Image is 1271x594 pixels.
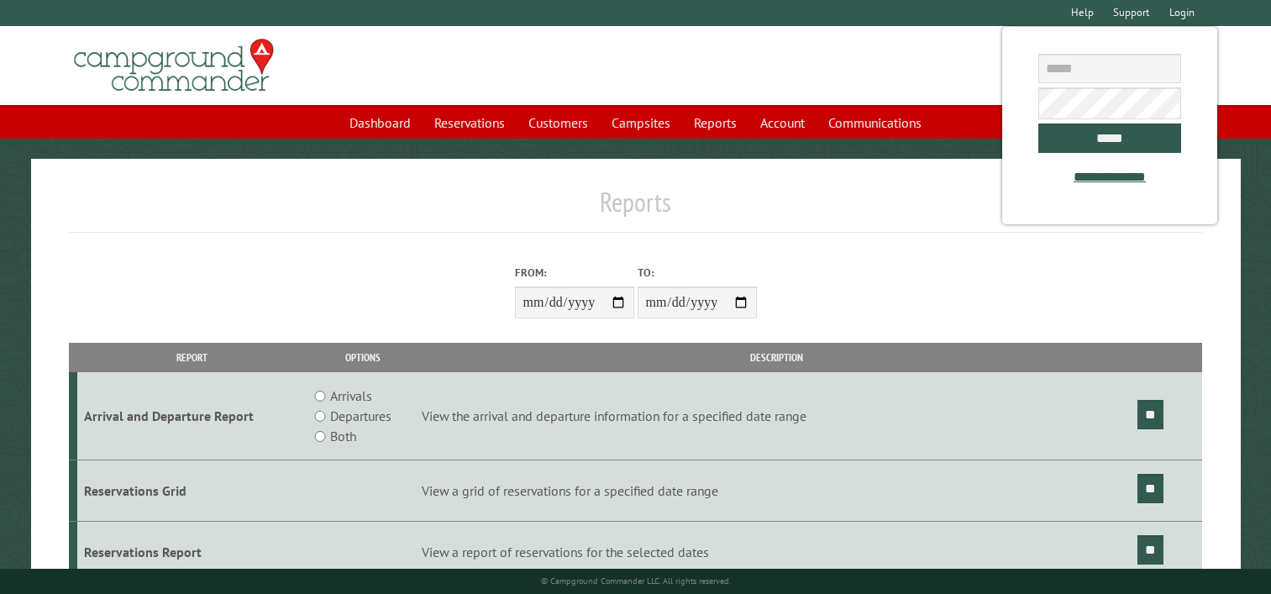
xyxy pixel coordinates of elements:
a: Dashboard [339,107,421,139]
a: Reservations [424,107,515,139]
a: Customers [518,107,598,139]
h1: Reports [69,186,1202,232]
td: Arrival and Departure Report [77,372,307,460]
th: Description [419,343,1135,372]
label: Both [330,426,356,446]
a: Communications [818,107,932,139]
a: Reports [684,107,747,139]
td: Reservations Grid [77,460,307,522]
th: Report [77,343,307,372]
label: Arrivals [330,386,372,406]
small: © Campground Commander LLC. All rights reserved. [541,576,731,586]
td: Reservations Report [77,522,307,583]
label: From: [515,265,634,281]
label: Departures [330,406,391,426]
label: To: [638,265,757,281]
td: View the arrival and departure information for a specified date range [419,372,1135,460]
td: View a grid of reservations for a specified date range [419,460,1135,522]
td: View a report of reservations for the selected dates [419,522,1135,583]
img: Campground Commander [69,33,279,98]
a: Campsites [601,107,680,139]
th: Options [307,343,419,372]
a: Account [750,107,815,139]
